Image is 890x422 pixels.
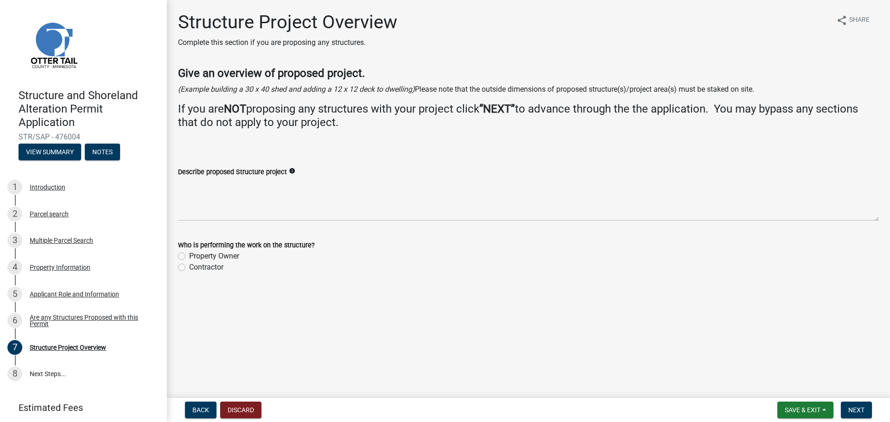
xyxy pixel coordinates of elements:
span: Share [849,15,870,26]
div: Parcel search [30,211,69,217]
div: 4 [7,260,22,275]
wm-modal-confirm: Notes [85,149,120,157]
h4: Structure and Shoreland Alteration Permit Application [19,89,159,129]
strong: NOT [224,102,246,115]
button: shareShare [829,11,877,29]
div: 5 [7,287,22,302]
button: Notes [85,144,120,160]
div: 2 [7,207,22,221]
button: View Summary [19,144,81,160]
div: 6 [7,313,22,328]
label: Contractor [189,262,223,273]
div: 3 [7,233,22,248]
label: Who is performing the work on the structure? [178,242,315,249]
p: Complete this section if you are proposing any structures. [178,37,397,48]
strong: Give an overview of proposed project. [178,67,365,80]
i: (Example building a 30 x 40 shed and adding a 12 x 12 deck to dwelling) [178,85,415,94]
a: Estimated Fees [7,398,152,417]
div: Property Information [30,264,90,271]
wm-modal-confirm: Summary [19,149,81,157]
div: 8 [7,366,22,381]
div: Multiple Parcel Search [30,237,93,244]
h1: Structure Project Overview [178,11,397,33]
span: Next [848,406,865,414]
img: Otter Tail County, Minnesota [19,10,88,79]
button: Discard [220,402,261,418]
div: 1 [7,180,22,195]
i: info [289,168,295,174]
button: Next [841,402,872,418]
button: Save & Exit [777,402,833,418]
label: Property Owner [189,251,239,262]
label: Describe proposed Structure project [178,169,287,176]
div: Introduction [30,184,65,190]
strong: “NEXT” [479,102,515,115]
div: 7 [7,340,22,355]
h4: If you are proposing any structures with your project click to advance through the the applicatio... [178,102,879,129]
button: Back [185,402,216,418]
span: Save & Exit [785,406,820,414]
span: STR/SAP - 476004 [19,132,148,141]
div: Structure Project Overview [30,344,106,351]
div: Are any Structures Proposed with this Permit [30,314,152,327]
span: Back [192,406,209,414]
div: Applicant Role and Information [30,291,119,297]
i: share [836,15,847,26]
p: Please note that the outside dimensions of proposed structure(s)/project area(s) must be staked o... [178,84,879,95]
